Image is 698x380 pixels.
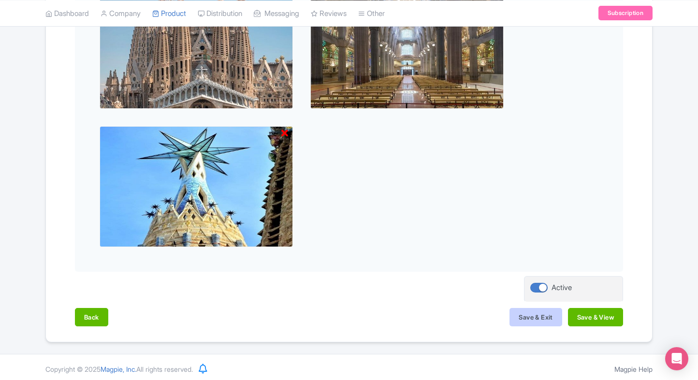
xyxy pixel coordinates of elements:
button: Back [75,308,108,326]
div: Open Intercom Messenger [665,347,688,370]
button: Save & View [568,308,623,326]
a: Magpie Help [614,365,653,373]
img: etkqhi7i2ggi4itbtvx7.jpg [100,126,293,247]
div: Active [552,282,572,293]
span: Magpie, Inc. [101,365,136,373]
div: Copyright © 2025 All rights reserved. [40,364,199,374]
a: Subscription [598,6,653,20]
button: Save & Exit [509,308,562,326]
